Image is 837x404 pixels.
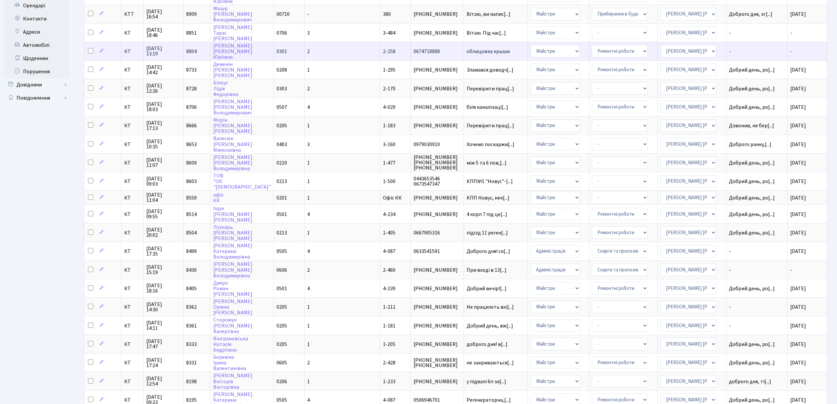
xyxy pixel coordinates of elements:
[186,66,197,74] span: 8733
[729,285,775,292] span: Добрий день, ро[...]
[276,378,287,385] span: 0206
[790,303,806,311] span: [DATE]
[467,122,514,129] span: Перевірити прац[...]
[414,176,461,187] span: 0443653546 0673547347
[276,48,287,55] span: 0301
[124,195,141,201] span: КТ
[790,122,806,129] span: [DATE]
[146,376,181,387] span: [DATE] 12:54
[276,229,287,236] span: 0213
[467,303,514,311] span: Не працюють вхі[...]
[307,159,310,167] span: 1
[467,66,513,74] span: Зламався доводч[...]
[383,322,395,329] span: 1-181
[213,261,252,279] a: [PERSON_NAME][PERSON_NAME]Володимирівна
[414,379,461,384] span: [PHONE_NUMBER]
[276,248,287,255] span: 0505
[276,159,287,167] span: 0210
[276,104,287,111] span: 0507
[414,304,461,310] span: [PHONE_NUMBER]
[186,141,197,148] span: 8653
[146,176,181,187] span: [DATE] 09:03
[790,104,806,111] span: [DATE]
[276,211,287,218] span: 0501
[790,396,806,404] span: [DATE]
[307,141,310,148] span: 3
[213,224,252,242] a: Лузкарь[PERSON_NAME][PERSON_NAME]
[414,267,461,273] span: [PHONE_NUMBER]
[414,230,461,235] span: 0667905316
[729,323,785,328] span: -
[307,11,309,18] span: -
[186,248,197,255] span: 8499
[276,396,287,404] span: 0505
[3,12,69,25] a: Контакти
[124,286,141,291] span: КТ
[307,48,310,55] span: 2
[383,66,395,74] span: 1-295
[307,285,310,292] span: 4
[213,191,224,204] a: офісКК
[146,157,181,168] span: [DATE] 11:07
[186,29,197,37] span: 8851
[146,83,181,94] span: [DATE] 12:26
[276,285,287,292] span: 0501
[186,359,197,366] span: 8331
[124,249,141,254] span: КТ
[146,320,181,331] span: [DATE] 14:11
[307,359,310,366] span: 2
[213,172,271,191] a: ТОВ"ОК"[DEMOGRAPHIC_DATA]"
[124,304,141,310] span: КТ
[186,194,197,202] span: 8559
[124,160,141,166] span: КТ
[383,48,395,55] span: 2-258
[307,104,310,111] span: 4
[383,211,395,218] span: 4-234
[790,48,792,55] span: -
[276,266,287,274] span: 0606
[3,52,69,65] a: Щоденник
[414,357,461,368] span: [PHONE_NUMBER] [PHONE_NUMBER]
[467,49,525,54] span: облицовка крыши
[729,194,775,202] span: Добрий день, ро[...]
[467,396,511,404] span: Регенераторна,[...]
[414,249,461,254] span: 0633541591
[729,396,775,404] span: Добрий день, ро[...]
[729,229,775,236] span: Добрий день, ро[...]
[467,378,506,385] span: у підвалі 6п за[...]
[186,303,197,311] span: 8362
[186,229,197,236] span: 8504
[467,29,506,37] span: Вітаю. Під час[...]
[124,397,141,403] span: КТ
[729,304,785,310] span: -
[276,178,287,185] span: 0213
[213,61,252,79] a: Деменін[PERSON_NAME][PERSON_NAME]
[276,322,287,329] span: 0205
[729,30,785,36] span: -
[467,141,514,148] span: Хочемо поскаржи[...]
[3,65,69,78] a: Порушення
[186,211,197,218] span: 8514
[307,85,310,92] span: 2
[3,78,69,91] a: Довідники
[124,267,141,273] span: КТ
[383,141,395,148] span: 3-160
[213,242,252,261] a: [PERSON_NAME]КатеринаВолодимирівна
[414,12,461,17] span: [PHONE_NUMBER]
[307,266,310,274] span: 2
[124,342,141,347] span: КТ
[383,359,395,366] span: 2-428
[146,357,181,368] span: [DATE] 17:24
[213,298,252,316] a: [PERSON_NAME]Оріяна[PERSON_NAME]
[414,286,461,291] span: [PHONE_NUMBER]
[729,159,775,167] span: Добрий день, ро[...]
[124,105,141,110] span: КТ
[729,85,775,92] span: Добрий день, ро[...]
[276,194,287,202] span: 0201
[414,30,461,36] span: [PHONE_NUMBER]
[383,159,395,167] span: 1-477
[124,360,141,365] span: КТ
[186,378,197,385] span: 8198
[124,49,141,54] span: КТ
[790,178,806,185] span: [DATE]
